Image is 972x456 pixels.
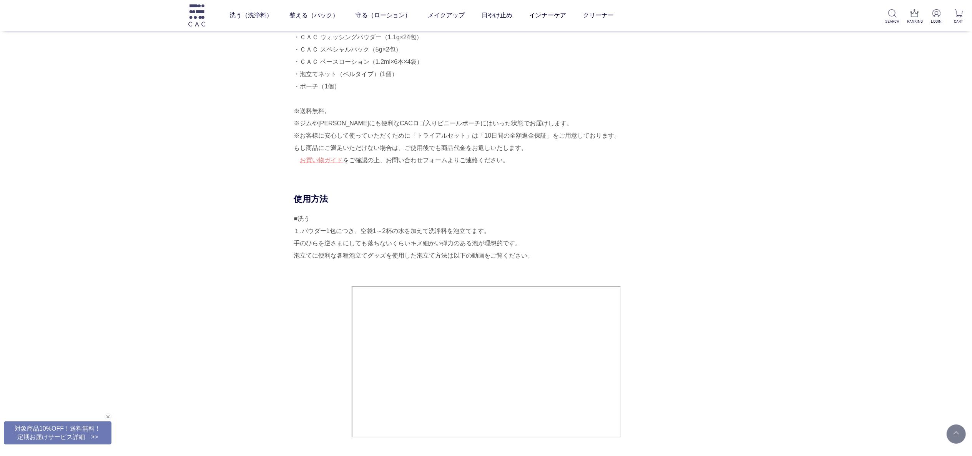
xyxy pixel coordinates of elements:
[529,5,566,26] a: インナーケア
[583,5,614,26] a: クリーナー
[356,5,411,26] a: 守る（ローション）
[885,9,899,24] a: SEARCH
[229,5,272,26] a: 洗う（洗浄料）
[952,18,966,24] p: CART
[352,286,621,438] iframe: YouTube video player
[289,5,339,26] a: 整える（パック）
[300,157,343,163] a: お買い物ガイド
[187,4,206,26] img: logo
[428,5,465,26] a: メイクアップ
[294,193,678,205] div: 使用方法
[907,9,922,24] a: RANKING
[929,18,944,24] p: LOGIN
[482,5,512,26] a: 日やけ止め
[929,9,944,24] a: LOGIN
[907,18,922,24] p: RANKING
[952,9,966,24] a: CART
[885,18,899,24] p: SEARCH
